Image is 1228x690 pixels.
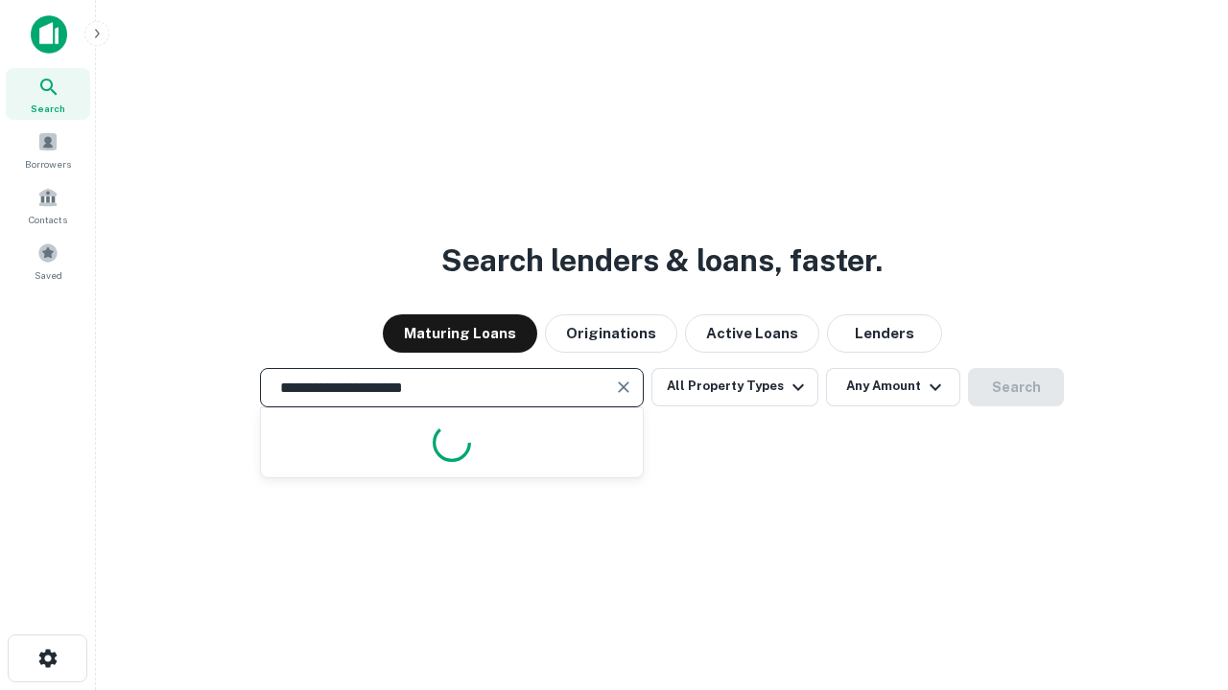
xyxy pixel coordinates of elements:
[35,267,62,283] span: Saved
[6,68,90,120] a: Search
[6,235,90,287] a: Saved
[826,368,960,406] button: Any Amount
[29,212,67,227] span: Contacts
[610,374,637,401] button: Clear
[31,15,67,54] img: capitalize-icon.png
[25,156,71,172] span: Borrowers
[685,314,819,353] button: Active Loans
[383,314,537,353] button: Maturing Loans
[6,179,90,231] a: Contacts
[31,101,65,116] span: Search
[545,314,677,353] button: Originations
[441,238,883,284] h3: Search lenders & loans, faster.
[6,124,90,175] a: Borrowers
[827,314,942,353] button: Lenders
[1132,537,1228,629] iframe: Chat Widget
[651,368,818,406] button: All Property Types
